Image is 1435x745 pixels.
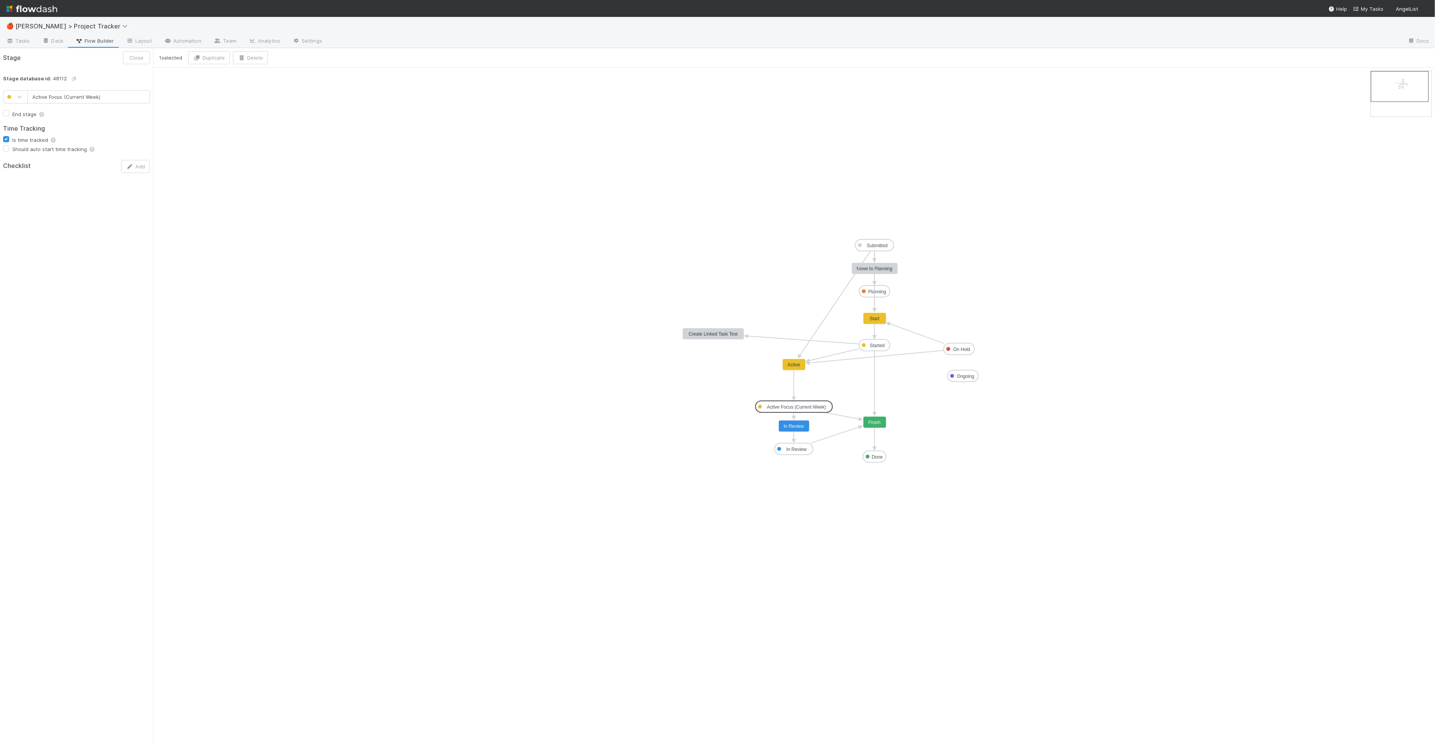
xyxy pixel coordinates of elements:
a: My Tasks [1353,5,1383,13]
label: Is time tracked [12,135,57,145]
a: Settings [286,35,328,48]
button: Add [121,160,150,173]
button: Delete [233,51,268,64]
span: Stage [3,53,21,63]
text: Planning [868,289,886,294]
text: On Hold [953,347,970,352]
text: In Review [784,424,804,429]
span: 🍎 [6,23,14,29]
text: Active Focus (Current Week) [767,404,826,410]
button: Duplicate [188,51,230,64]
text: Done [872,454,883,460]
text: Start [870,316,880,321]
button: Close [123,51,150,64]
span: 1 selected [159,54,182,62]
text: In Review [787,447,807,452]
text: Ongoing [957,374,974,379]
a: Docs [1402,35,1435,48]
text: Move to Planning [857,266,893,271]
label: Should auto start time tracking [12,145,96,154]
text: Finish [868,420,881,425]
a: Team [208,35,243,48]
h2: Time Tracking [3,125,150,132]
h2: Checklist [3,162,71,170]
a: Analytics [243,35,286,48]
span: AngelList [1396,6,1418,12]
text: Create Linked Task Test [689,331,738,337]
a: Layout [120,35,158,48]
text: Started [870,343,885,348]
text: Submitted [867,243,888,248]
span: Tasks [6,37,30,45]
span: [PERSON_NAME] > Project Tracker [15,22,131,30]
text: Active [788,362,800,368]
span: 48112 [3,75,81,81]
div: Help [1329,5,1347,13]
img: avatar_8e0a024e-b700-4f9f-aecf-6f1e79dccd3c.png [1421,5,1429,13]
span: Stage database id: [3,75,52,81]
a: Data [36,35,69,48]
img: logo-inverted-e16ddd16eac7371096b0.svg [6,2,57,15]
span: Flow Builder [75,37,114,45]
a: Flow Builder [69,35,120,48]
a: Automation [158,35,208,48]
span: My Tasks [1353,6,1383,12]
label: End stage [12,110,46,119]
